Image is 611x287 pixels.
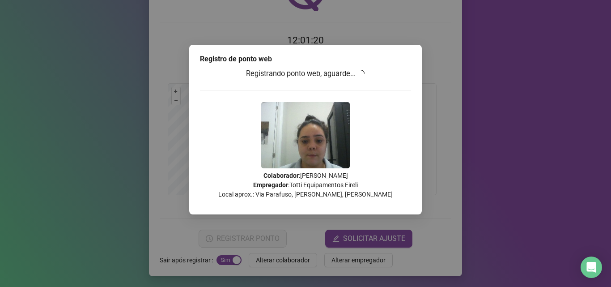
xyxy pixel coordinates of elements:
[200,171,411,199] p: : [PERSON_NAME] : Totti Equipamentos Eireli Local aprox.: Via Parafuso, [PERSON_NAME], [PERSON_NAME]
[263,172,299,179] strong: Colaborador
[261,102,350,168] img: Z
[200,68,411,80] h3: Registrando ponto web, aguarde...
[581,257,602,278] div: Open Intercom Messenger
[200,54,411,64] div: Registro de ponto web
[356,68,366,78] span: loading
[253,181,288,188] strong: Empregador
